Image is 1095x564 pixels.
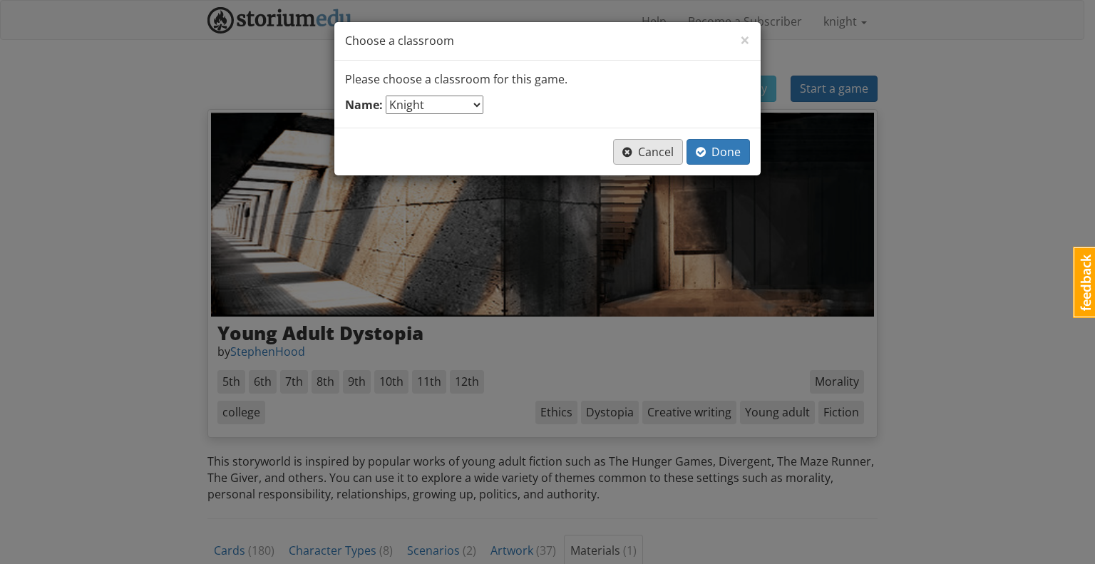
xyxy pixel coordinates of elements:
div: Choose a classroom [334,22,761,61]
button: Done [687,139,750,165]
span: Cancel [622,144,674,160]
button: Cancel [613,139,683,165]
p: Please choose a classroom for this game. [345,71,750,88]
span: Done [696,144,741,160]
label: Name: [345,97,383,113]
span: × [740,28,750,51]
